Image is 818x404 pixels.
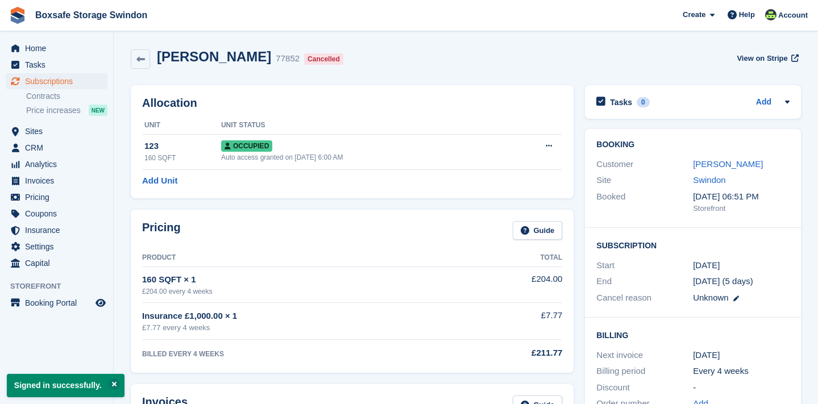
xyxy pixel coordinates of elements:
[778,10,808,21] span: Account
[6,156,107,172] a: menu
[25,73,93,89] span: Subscriptions
[25,123,93,139] span: Sites
[25,173,93,189] span: Invoices
[221,140,272,152] span: Occupied
[6,140,107,156] a: menu
[25,239,93,255] span: Settings
[31,6,152,24] a: Boxsafe Storage Swindon
[693,276,753,286] span: [DATE] (5 days)
[25,222,93,238] span: Insurance
[221,152,506,163] div: Auto access granted on [DATE] 6:00 AM
[459,303,562,340] td: £7.77
[637,97,650,107] div: 0
[6,173,107,189] a: menu
[6,222,107,238] a: menu
[142,349,459,359] div: BILLED EVERY 4 WEEKS
[6,40,107,56] a: menu
[6,57,107,73] a: menu
[596,174,693,187] div: Site
[6,73,107,89] a: menu
[693,159,763,169] a: [PERSON_NAME]
[6,255,107,271] a: menu
[6,189,107,205] a: menu
[142,322,459,334] div: £7.77 every 4 weeks
[693,365,790,378] div: Every 4 weeks
[89,105,107,116] div: NEW
[693,259,720,272] time: 2025-03-22 01:00:00 UTC
[756,96,771,109] a: Add
[693,175,726,185] a: Swindon
[142,97,562,110] h2: Allocation
[25,295,93,311] span: Booking Portal
[26,105,81,116] span: Price increases
[142,174,177,188] a: Add Unit
[459,347,562,360] div: £211.77
[142,273,459,286] div: 160 SQFT × 1
[596,190,693,214] div: Booked
[25,140,93,156] span: CRM
[596,259,693,272] div: Start
[459,266,562,302] td: £204.00
[6,295,107,311] a: menu
[596,239,790,251] h2: Subscription
[221,116,506,135] th: Unit Status
[596,275,693,288] div: End
[737,53,787,64] span: View on Stripe
[157,49,271,64] h2: [PERSON_NAME]
[596,140,790,149] h2: Booking
[94,296,107,310] a: Preview store
[25,40,93,56] span: Home
[610,97,632,107] h2: Tasks
[142,249,459,267] th: Product
[693,190,790,203] div: [DATE] 06:51 PM
[142,221,181,240] h2: Pricing
[26,104,107,116] a: Price increases NEW
[26,91,107,102] a: Contracts
[144,140,221,153] div: 123
[7,374,124,397] p: Signed in successfully.
[142,286,459,297] div: £204.00 every 4 weeks
[9,7,26,24] img: stora-icon-8386f47178a22dfd0bd8f6a31ec36ba5ce8667c1dd55bd0f319d3a0aa187defe.svg
[596,291,693,305] div: Cancel reason
[6,206,107,222] a: menu
[693,293,729,302] span: Unknown
[25,206,93,222] span: Coupons
[513,221,563,240] a: Guide
[596,349,693,362] div: Next invoice
[596,365,693,378] div: Billing period
[25,255,93,271] span: Capital
[10,281,113,292] span: Storefront
[276,52,300,65] div: 77852
[596,381,693,394] div: Discount
[683,9,705,20] span: Create
[459,249,562,267] th: Total
[732,49,801,68] a: View on Stripe
[25,156,93,172] span: Analytics
[6,123,107,139] a: menu
[25,189,93,205] span: Pricing
[142,116,221,135] th: Unit
[304,53,343,65] div: Cancelled
[144,153,221,163] div: 160 SQFT
[739,9,755,20] span: Help
[596,158,693,171] div: Customer
[765,9,777,20] img: Julia Matthews
[25,57,93,73] span: Tasks
[6,239,107,255] a: menu
[142,310,459,323] div: Insurance £1,000.00 × 1
[693,349,790,362] div: [DATE]
[693,381,790,394] div: -
[596,329,790,340] h2: Billing
[693,203,790,214] div: Storefront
